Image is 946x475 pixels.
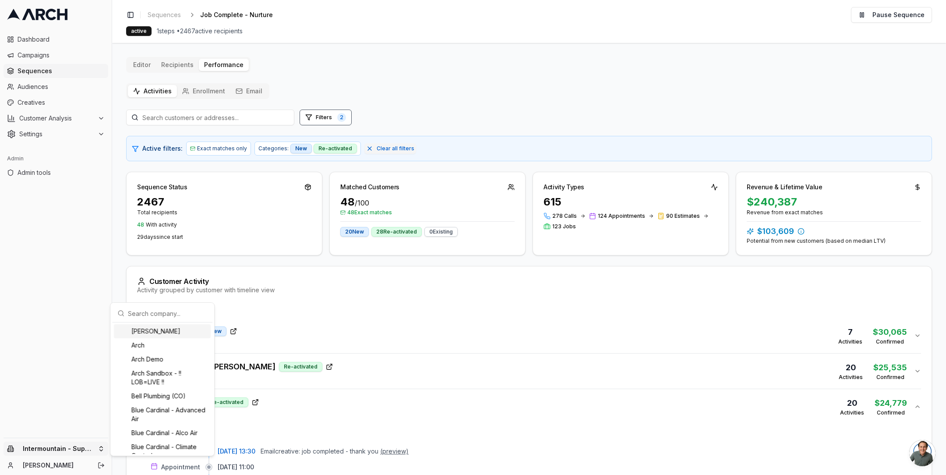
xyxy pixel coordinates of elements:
[114,440,211,463] div: Blue Cardinal - Climate Control
[114,389,211,403] div: Bell Plumbing (CO)
[114,338,211,352] div: Arch
[114,366,211,389] div: Arch Sandbox - !! LOB=LIVE !!
[114,426,211,440] div: Blue Cardinal - Alco Air
[128,305,207,322] input: Search company...
[114,352,211,366] div: Arch Demo
[114,403,211,426] div: Blue Cardinal - Advanced Air
[114,324,211,338] div: [PERSON_NAME]
[112,323,212,454] div: Suggestions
